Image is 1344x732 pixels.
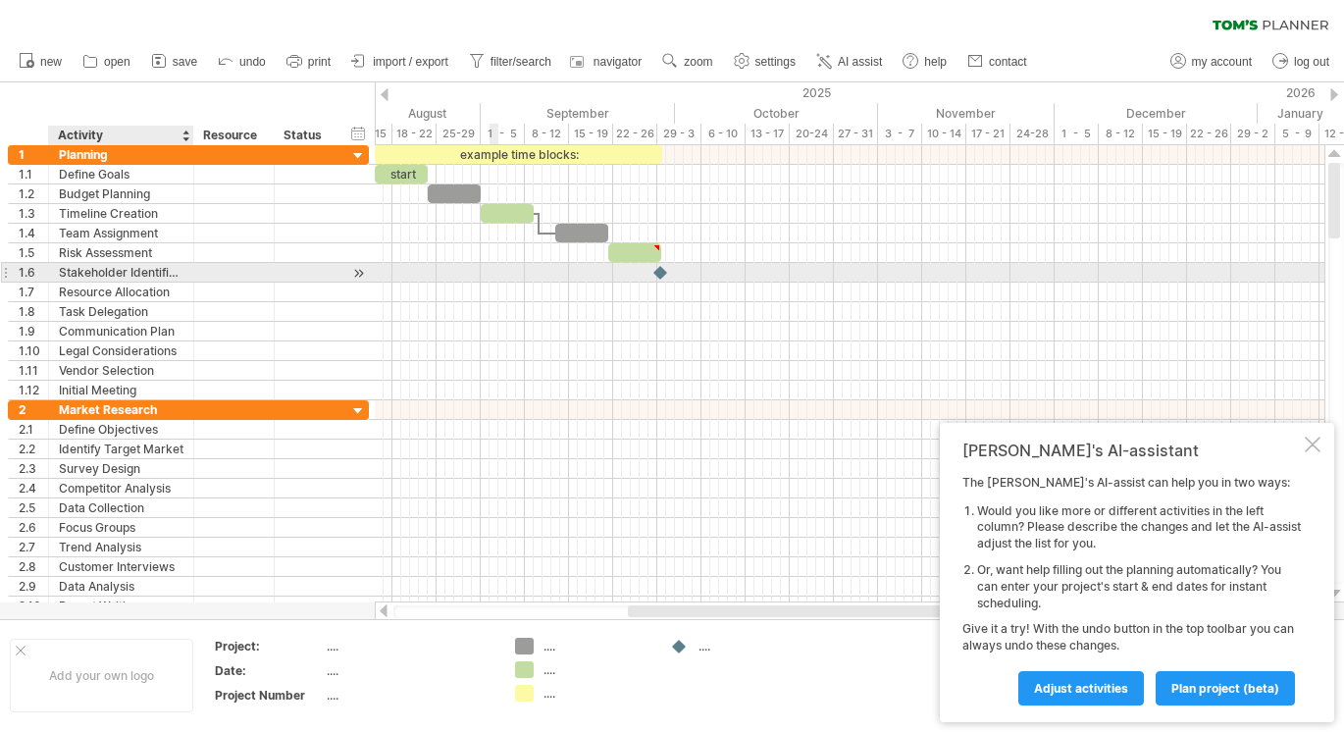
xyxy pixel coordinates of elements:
[59,341,183,360] div: Legal Considerations
[525,124,569,144] div: 8 - 12
[19,420,48,439] div: 2.1
[481,103,675,124] div: September 2025
[811,49,888,75] a: AI assist
[1034,681,1128,696] span: Adjust activities
[59,165,183,183] div: Define Goals
[19,184,48,203] div: 1.2
[543,685,650,702] div: ....
[746,124,790,144] div: 13 - 17
[59,538,183,556] div: Trend Analysis
[59,145,183,164] div: Planning
[594,55,642,69] span: navigator
[10,639,193,712] div: Add your own logo
[19,243,48,262] div: 1.5
[19,577,48,596] div: 2.9
[215,638,323,654] div: Project:
[1010,124,1055,144] div: 24-28
[755,55,796,69] span: settings
[392,124,437,144] div: 18 - 22
[59,263,183,282] div: Stakeholder Identification
[1099,124,1143,144] div: 8 - 12
[962,49,1033,75] a: contact
[59,420,183,439] div: Define Objectives
[1171,681,1279,696] span: plan project (beta)
[657,49,718,75] a: zoom
[59,498,183,517] div: Data Collection
[327,662,491,679] div: ....
[59,361,183,380] div: Vendor Selection
[962,475,1301,705] div: The [PERSON_NAME]'s AI-assist can help you in two ways: Give it a try! With the undo button in th...
[59,459,183,478] div: Survey Design
[239,55,266,69] span: undo
[1231,124,1275,144] div: 29 - 2
[790,124,834,144] div: 20-24
[308,55,331,69] span: print
[613,124,657,144] div: 22 - 26
[40,55,62,69] span: new
[59,479,183,497] div: Competitor Analysis
[19,381,48,399] div: 1.12
[1275,124,1319,144] div: 5 - 9
[19,302,48,321] div: 1.8
[215,662,323,679] div: Date:
[19,557,48,576] div: 2.8
[59,184,183,203] div: Budget Planning
[19,498,48,517] div: 2.5
[977,503,1301,552] li: Would you like more or different activities in the left column? Please describe the changes and l...
[327,687,491,704] div: ....
[878,103,1055,124] div: November 2025
[19,440,48,458] div: 2.2
[729,49,801,75] a: settings
[977,562,1301,611] li: Or, want help filling out the planning automatically? You can enter your project's start & end da...
[1192,55,1252,69] span: my account
[437,124,481,144] div: 25-29
[19,361,48,380] div: 1.11
[282,49,336,75] a: print
[59,577,183,596] div: Data Analysis
[1187,124,1231,144] div: 22 - 26
[14,49,68,75] a: new
[19,204,48,223] div: 1.3
[19,479,48,497] div: 2.4
[1156,671,1295,706] a: plan project (beta)
[481,124,525,144] div: 1 - 5
[58,126,182,145] div: Activity
[838,55,882,69] span: AI assist
[19,145,48,164] div: 1
[19,322,48,340] div: 1.9
[698,638,805,654] div: ....
[173,55,197,69] span: save
[59,440,183,458] div: Identify Target Market
[19,283,48,301] div: 1.7
[349,263,368,284] div: scroll to activity
[215,687,323,704] div: Project Number
[78,49,136,75] a: open
[569,124,613,144] div: 15 - 19
[19,538,48,556] div: 2.7
[375,145,662,164] div: example time blocks:
[284,126,327,145] div: Status
[898,49,953,75] a: help
[1055,124,1099,144] div: 1 - 5
[19,400,48,419] div: 2
[1267,49,1335,75] a: log out
[543,638,650,654] div: ....
[1055,103,1258,124] div: December 2025
[464,49,557,75] a: filter/search
[684,55,712,69] span: zoom
[295,103,481,124] div: August 2025
[1165,49,1258,75] a: my account
[59,243,183,262] div: Risk Assessment
[567,49,647,75] a: navigator
[59,283,183,301] div: Resource Allocation
[19,341,48,360] div: 1.10
[59,322,183,340] div: Communication Plan
[989,55,1027,69] span: contact
[19,597,48,615] div: 2.10
[657,124,701,144] div: 29 - 3
[373,55,448,69] span: import / export
[19,224,48,242] div: 1.4
[1294,55,1329,69] span: log out
[203,126,263,145] div: Resource
[543,661,650,678] div: ....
